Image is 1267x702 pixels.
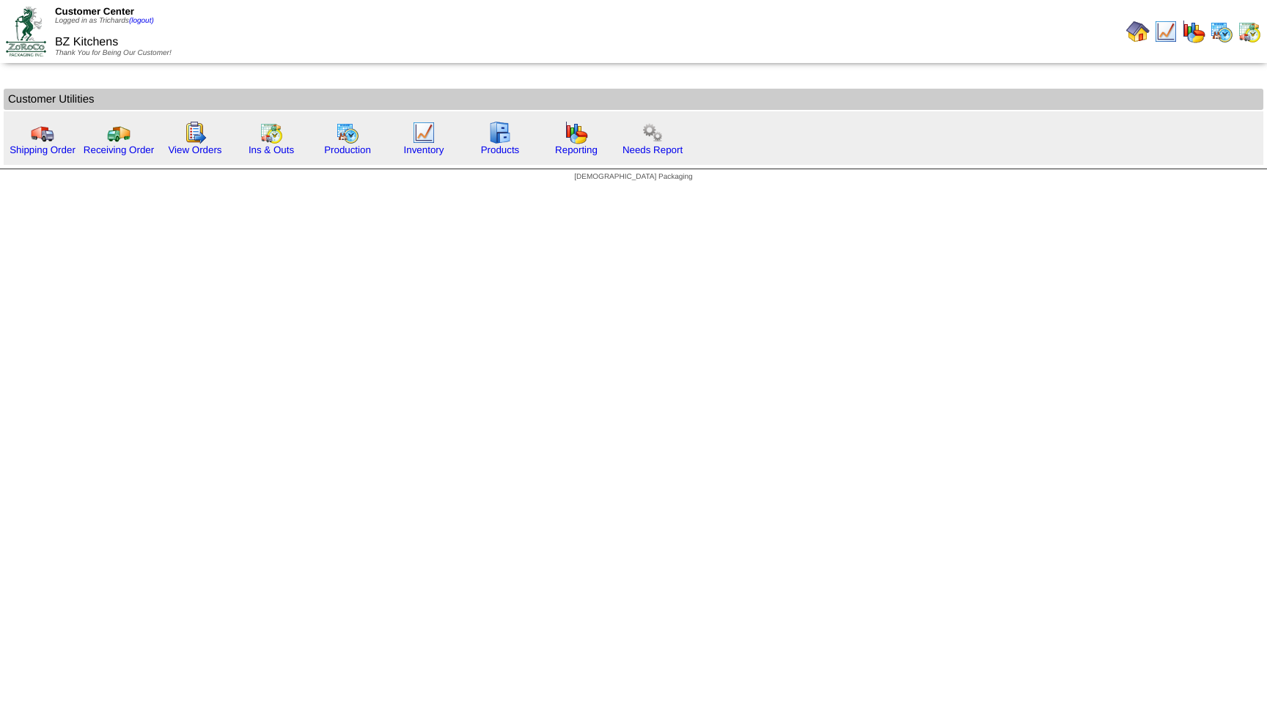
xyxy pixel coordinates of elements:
span: Thank You for Being Our Customer! [55,49,172,57]
a: Needs Report [623,144,683,155]
a: Production [324,144,371,155]
a: Reporting [555,144,598,155]
img: line_graph.gif [1154,20,1178,43]
img: calendarprod.gif [336,121,359,144]
img: graph.gif [565,121,588,144]
a: Shipping Order [10,144,76,155]
a: Ins & Outs [249,144,294,155]
a: View Orders [168,144,221,155]
a: (logout) [129,17,154,25]
a: Inventory [404,144,444,155]
img: calendarinout.gif [260,121,283,144]
img: graph.gif [1182,20,1205,43]
img: calendarinout.gif [1238,20,1261,43]
img: truck.gif [31,121,54,144]
span: Logged in as Trichards [55,17,154,25]
span: Customer Center [55,6,134,17]
img: line_graph.gif [412,121,436,144]
span: [DEMOGRAPHIC_DATA] Packaging [574,173,692,181]
img: ZoRoCo_Logo(Green%26Foil)%20jpg.webp [6,7,46,56]
img: home.gif [1126,20,1150,43]
span: BZ Kitchens [55,36,118,48]
a: Receiving Order [84,144,154,155]
img: truck2.gif [107,121,131,144]
img: calendarprod.gif [1210,20,1233,43]
img: cabinet.gif [488,121,512,144]
img: workorder.gif [183,121,207,144]
a: Products [481,144,520,155]
img: workflow.png [641,121,664,144]
td: Customer Utilities [4,89,1263,110]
